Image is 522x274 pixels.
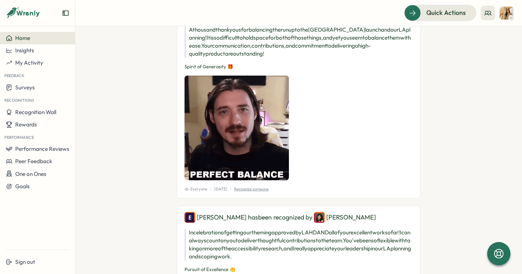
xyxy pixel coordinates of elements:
p: A thousand thank yous for balancing the run up to the [GEOGRAPHIC_DATA] launch and our LA plannin... [185,26,413,58]
span: Everyone [185,186,207,192]
p: Recognize someone [234,186,269,192]
p: Pursuit of Excellence 👏 [185,266,413,273]
img: Emilie Jensen [185,212,195,223]
span: Performance Reviews [15,145,69,152]
span: One on Ones [15,170,46,177]
span: Insights [15,47,34,54]
button: Expand sidebar [62,9,69,17]
p: | [210,186,211,192]
span: Quick Actions [426,8,466,17]
span: Home [15,35,30,41]
img: Recognition Image [185,76,289,180]
button: Quick Actions [404,5,476,21]
p: Spirit of Generosity 🎁 [185,64,413,70]
span: Rewards [15,121,37,128]
span: Peer Feedback [15,158,52,165]
span: My Activity [15,59,43,66]
p: | [230,186,231,192]
div: [PERSON_NAME] [314,212,376,223]
span: Surveys [15,84,35,91]
span: Recognition Wall [15,109,56,116]
img: Isabelle Hirschy [314,212,325,223]
p: [DATE] [214,186,227,192]
img: Antonella Guidoccio [500,6,513,20]
div: [PERSON_NAME] has been recognized by [185,212,413,223]
p: In celebration of getting our theming approved by LAHD AND all of your excellent work so far! I c... [185,229,413,261]
span: Sign out [15,258,35,265]
span: Goals [15,183,30,190]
